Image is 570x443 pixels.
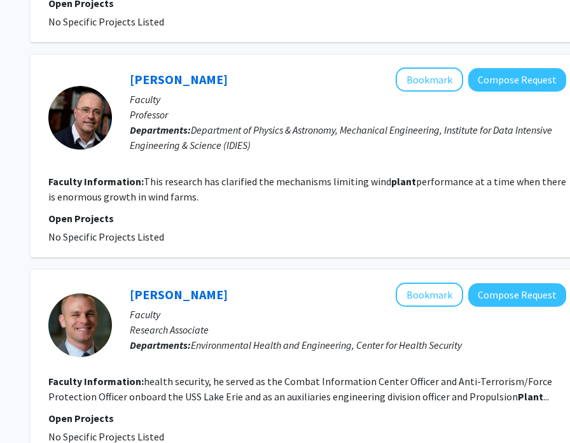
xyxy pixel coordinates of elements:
[48,430,164,443] span: No Specific Projects Listed
[130,322,566,337] p: Research Associate
[48,175,144,188] b: Faculty Information:
[396,67,463,92] button: Add Charles Meneveau to Bookmarks
[130,71,228,87] a: [PERSON_NAME]
[518,390,543,403] b: Plant
[468,283,566,307] button: Compose Request to Matthew Shearer
[48,175,566,203] fg-read-more: This research has clarified the mechanisms limiting wind performance at a time when there is enor...
[130,339,191,351] b: Departments:
[130,307,566,322] p: Faculty
[391,175,416,188] b: plant
[48,411,566,426] p: Open Projects
[48,211,566,226] p: Open Projects
[48,375,144,388] b: Faculty Information:
[48,15,164,28] span: No Specific Projects Listed
[191,339,462,351] span: Environmental Health and Engineering, Center for Health Security
[48,375,552,403] fg-read-more: health security, he served as the Combat Information Center Officer and Anti-Terrorism/Force Prot...
[10,386,54,433] iframe: Chat
[130,123,191,136] b: Departments:
[396,283,463,307] button: Add Matthew Shearer to Bookmarks
[130,107,566,122] p: Professor
[468,68,566,92] button: Compose Request to Charles Meneveau
[130,92,566,107] p: Faculty
[130,286,228,302] a: [PERSON_NAME]
[48,230,164,243] span: No Specific Projects Listed
[130,123,552,151] span: Department of Physics & Astronomy, Mechanical Engineering, Institute for Data Intensive Engineeri...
